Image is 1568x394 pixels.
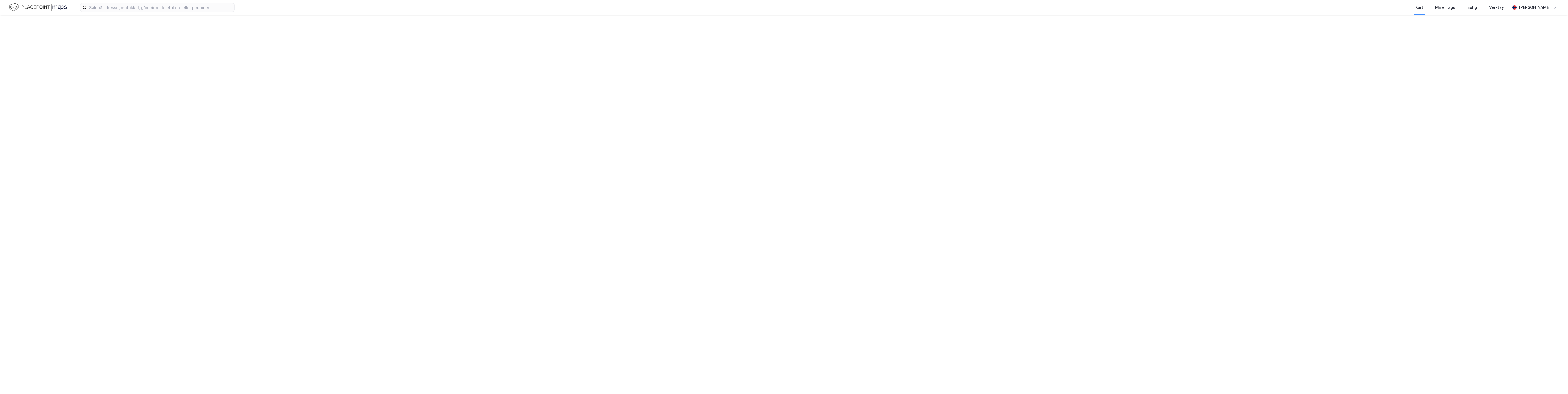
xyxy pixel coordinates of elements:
div: [PERSON_NAME] [1519,4,1550,11]
div: Mine Tags [1435,4,1455,11]
iframe: Chat Widget [1540,367,1568,394]
div: Kart [1415,4,1423,11]
input: Søk på adresse, matrikkel, gårdeiere, leietakere eller personer [87,3,234,12]
img: logo.f888ab2527a4732fd821a326f86c7f29.svg [9,2,67,12]
div: Kontrollprogram for chat [1540,367,1568,394]
div: Bolig [1467,4,1477,11]
div: Verktøy [1489,4,1504,11]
